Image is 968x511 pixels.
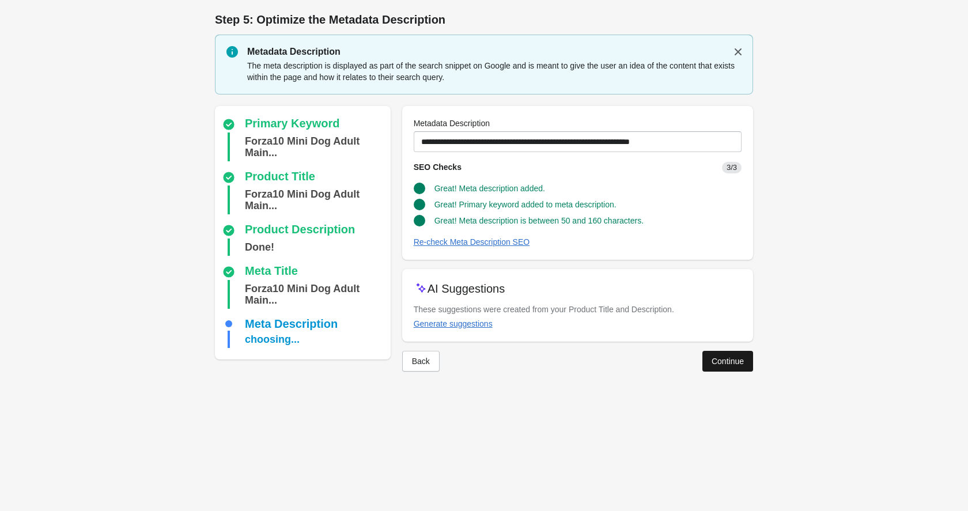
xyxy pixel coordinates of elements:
[414,237,530,247] div: Re-check Meta Description SEO
[414,319,493,328] div: Generate suggestions
[414,118,490,129] label: Metadata Description
[245,224,355,237] div: Product Description
[245,265,298,279] div: Meta Title
[247,61,735,82] span: The meta description is displayed as part of the search snippet on Google and is meant to give th...
[702,351,753,372] button: Continue
[434,184,545,193] span: Great! Meta description added.
[245,280,386,309] div: Forza10 Mini Dog Adult Maintenance Dry Food with Venison
[245,331,300,348] div: choosing...
[402,351,440,372] button: Back
[712,357,744,366] div: Continue
[215,12,753,28] h1: Step 5: Optimize the Metadata Description
[245,239,274,256] div: Done!
[409,232,535,252] button: Re-check Meta Description SEO
[434,200,617,209] span: Great! Primary keyword added to meta description.
[414,305,674,314] span: These suggestions were created from your Product Title and Description.
[245,118,340,131] div: Primary Keyword
[247,45,742,59] p: Metadata Description
[245,318,338,330] div: Meta Description
[414,162,462,172] span: SEO Checks
[428,281,505,297] p: AI Suggestions
[434,216,644,225] span: Great! Meta description is between 50 and 160 characters.
[412,357,430,366] div: Back
[245,171,315,184] div: Product Title
[409,313,497,334] button: Generate suggestions
[245,186,386,214] div: Forza10 Mini Dog Adult Maintenance Dry Food with Venison and Potato, 2kg
[245,133,386,161] div: Forza10 Mini Dog Adult Maintenance Dry Food
[722,162,742,173] span: 3/3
